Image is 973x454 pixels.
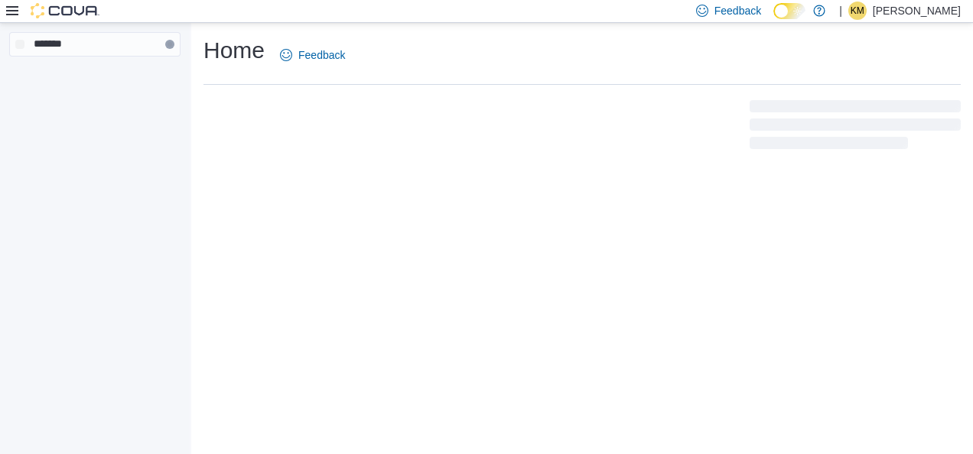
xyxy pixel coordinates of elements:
[31,3,99,18] img: Cova
[203,35,265,66] h1: Home
[773,19,774,20] span: Dark Mode
[750,103,961,152] span: Loading
[714,3,761,18] span: Feedback
[298,47,345,63] span: Feedback
[848,2,867,20] div: Krista Maitland
[873,2,961,20] p: [PERSON_NAME]
[851,2,864,20] span: KM
[274,40,351,70] a: Feedback
[9,60,181,96] nav: Complex example
[773,3,805,19] input: Dark Mode
[839,2,842,20] p: |
[165,40,174,49] button: Clear input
